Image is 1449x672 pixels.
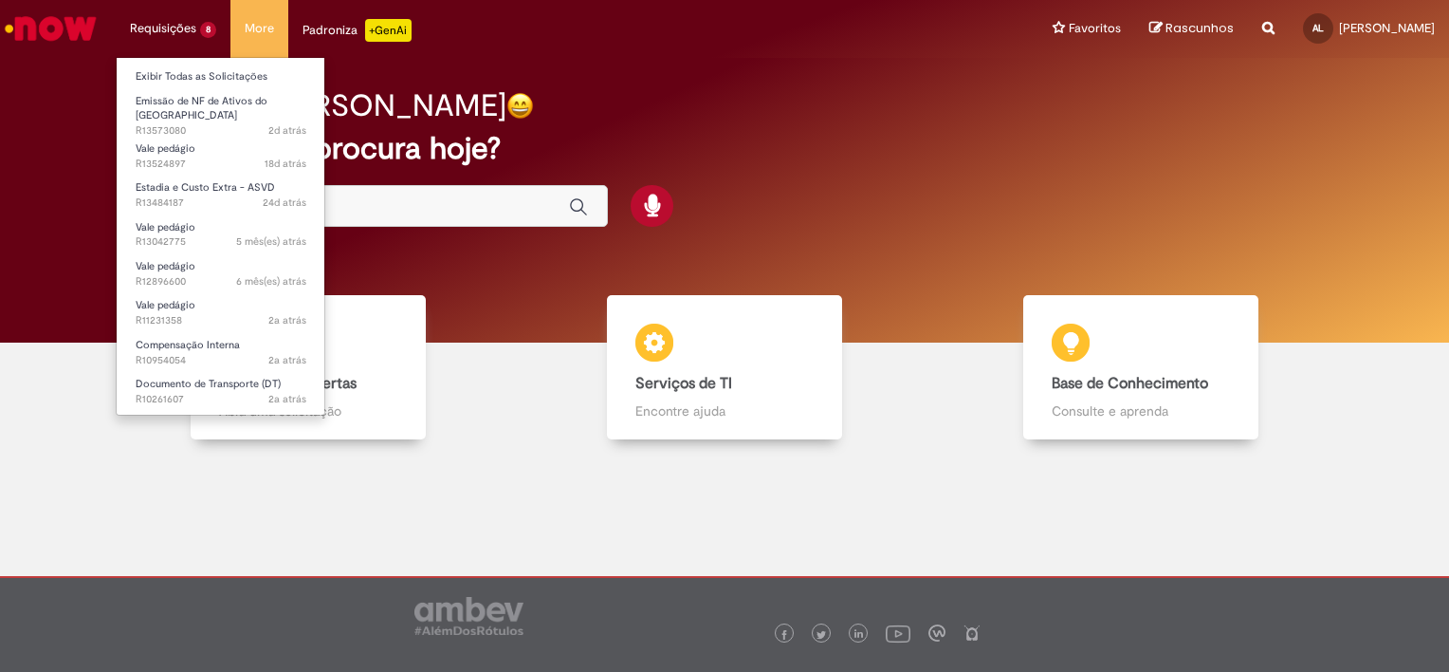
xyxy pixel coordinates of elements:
h2: O que você procura hoje? [143,132,1306,165]
b: Base de Conhecimento [1052,374,1208,393]
a: Rascunhos [1149,20,1234,38]
p: Encontre ajuda [635,401,814,420]
a: Aberto R13573080 : Emissão de NF de Ativos do ASVD [117,91,325,132]
span: R13484187 [136,196,306,211]
h2: Bom dia, [PERSON_NAME] [143,89,506,122]
b: Serviços de TI [635,374,732,393]
span: [PERSON_NAME] [1339,20,1435,36]
span: R11231358 [136,313,306,328]
span: R12896600 [136,274,306,289]
a: Catálogo de Ofertas Abra uma solicitação [100,295,516,440]
ul: Requisições [116,57,325,416]
img: logo_footer_twitter.png [816,630,826,640]
span: 2d atrás [268,123,306,138]
img: logo_footer_ambev_rotulo_gray.png [414,597,523,635]
img: logo_footer_linkedin.png [854,629,864,641]
span: AL [1312,22,1324,34]
span: Vale pedágio [136,298,195,312]
p: +GenAi [365,19,412,42]
span: Estadia e Custo Extra - ASVD [136,180,275,195]
a: Aberto R13484187 : Estadia e Custo Extra - ASVD [117,177,325,213]
span: R13042775 [136,234,306,250]
span: Vale pedágio [136,220,195,234]
span: 18d atrás [265,157,306,171]
span: Emissão de NF de Ativos do [GEOGRAPHIC_DATA] [136,94,267,123]
span: R13573080 [136,123,306,139]
a: Exibir Todas as Solicitações [117,66,325,87]
a: Aberto R10954054 : Compensação Interna [117,335,325,370]
span: Vale pedágio [136,259,195,273]
img: logo_footer_youtube.png [886,621,910,645]
span: Compensação Interna [136,338,240,352]
a: Aberto R12896600 : Vale pedágio [117,256,325,291]
b: Catálogo de Ofertas [219,374,357,393]
a: Base de Conhecimento Consulte e aprenda [933,295,1349,440]
span: More [245,19,274,38]
span: 2a atrás [268,313,306,327]
time: 27/09/2025 13:33:33 [268,123,306,138]
span: Documento de Transporte (DT) [136,377,281,391]
time: 11/03/2024 16:24:19 [268,313,306,327]
span: 2a atrás [268,392,306,406]
span: R10954054 [136,353,306,368]
time: 11/09/2025 17:54:27 [265,157,306,171]
span: 8 [200,22,216,38]
span: 2a atrás [268,353,306,367]
span: Requisições [130,19,196,38]
time: 09/01/2024 14:06:52 [268,353,306,367]
time: 07/08/2023 14:45:28 [268,392,306,406]
time: 05/09/2025 10:50:57 [263,196,306,210]
a: Serviços de TI Encontre ajuda [516,295,932,440]
img: ServiceNow [2,9,100,47]
span: 5 mês(es) atrás [236,234,306,249]
img: logo_footer_facebook.png [780,630,789,640]
div: Padroniza [303,19,412,42]
a: Aberto R13042775 : Vale pedágio [117,217,325,252]
span: 24d atrás [263,196,306,210]
a: Aberto R11231358 : Vale pedágio [117,295,325,330]
span: 6 mês(es) atrás [236,274,306,289]
img: logo_footer_workplace.png [928,625,945,642]
img: happy-face.png [506,92,534,120]
time: 07/04/2025 15:10:53 [236,274,306,289]
a: Aberto R13524897 : Vale pedágio [117,139,325,174]
p: Consulte e aprenda [1052,401,1230,420]
span: Favoritos [1069,19,1121,38]
a: Aberto R10261607 : Documento de Transporte (DT) [117,374,325,409]
span: R13524897 [136,157,306,172]
img: logo_footer_naosei.png [963,625,981,642]
span: R10261607 [136,392,306,407]
span: Rascunhos [1165,19,1234,37]
span: Vale pedágio [136,141,195,156]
